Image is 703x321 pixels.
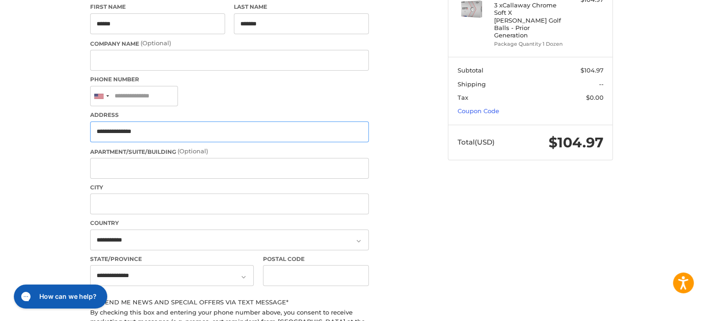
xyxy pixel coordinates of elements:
div: United States: +1 [91,86,112,106]
label: First Name [90,3,225,11]
span: $104.97 [581,67,604,74]
small: (Optional) [141,39,171,47]
span: Total (USD) [458,138,495,146]
span: $104.97 [549,134,604,151]
li: Package Quantity 1 Dozen [494,40,565,48]
h4: 3 x Callaway Chrome Soft X [PERSON_NAME] Golf Balls - Prior Generation [494,1,565,39]
label: Postal Code [263,255,369,263]
span: -- [599,80,604,88]
span: $0.00 [586,94,604,101]
iframe: Gorgias live chat messenger [9,281,110,312]
label: Send me news and special offers via text message* [90,298,369,306]
a: Coupon Code [458,107,499,115]
span: Tax [458,94,468,101]
label: Company Name [90,39,369,48]
label: Address [90,111,369,119]
label: City [90,183,369,192]
label: Phone Number [90,75,369,84]
span: Subtotal [458,67,483,74]
label: State/Province [90,255,254,263]
label: Apartment/Suite/Building [90,147,369,156]
small: (Optional) [177,147,208,155]
label: Last Name [234,3,369,11]
label: Country [90,219,369,227]
span: Shipping [458,80,486,88]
